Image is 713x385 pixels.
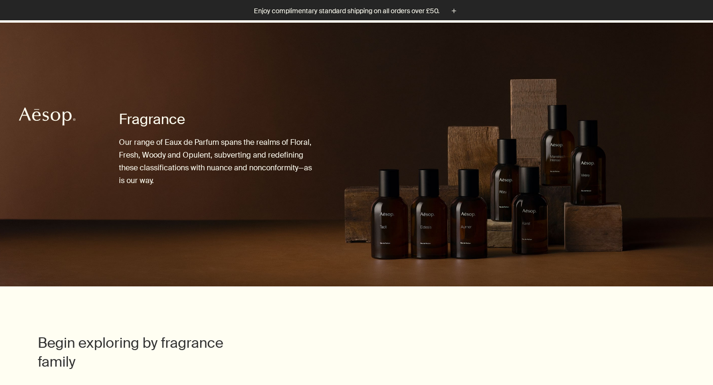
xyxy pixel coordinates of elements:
[119,110,319,129] h1: Fragrance
[17,105,78,131] a: Aesop
[19,107,75,126] svg: Aesop
[119,136,319,187] p: Our range of Eaux de Parfum spans the realms of Floral, Fresh, Woody and Opulent, subverting and ...
[38,334,250,371] h2: Begin exploring by fragrance family
[254,6,459,17] button: Enjoy complimentary standard shipping on all orders over £50.
[254,6,439,16] p: Enjoy complimentary standard shipping on all orders over £50.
